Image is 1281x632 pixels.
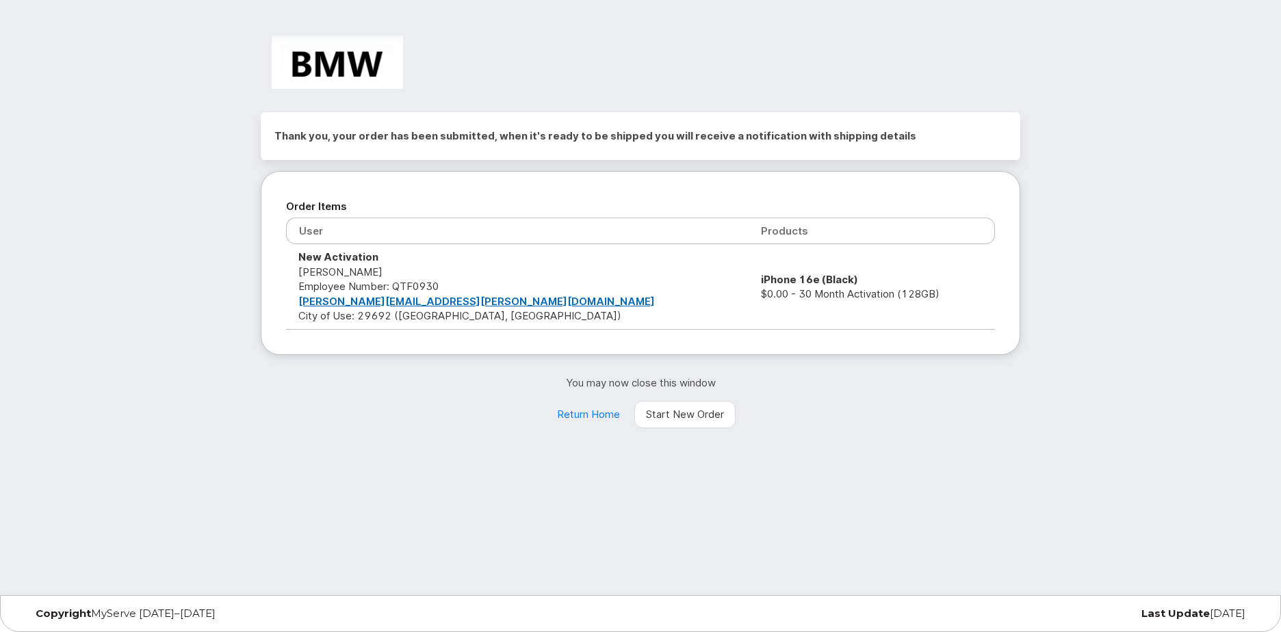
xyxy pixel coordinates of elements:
[846,608,1256,619] div: [DATE]
[761,273,858,286] strong: iPhone 16e (Black)
[272,36,403,89] img: BMW Manufacturing Co LLC
[298,280,439,293] span: Employee Number: QTF0930
[1141,607,1210,620] strong: Last Update
[36,607,91,620] strong: Copyright
[298,295,655,308] a: [PERSON_NAME][EMAIL_ADDRESS][PERSON_NAME][DOMAIN_NAME]
[261,376,1020,390] p: You may now close this window
[545,401,632,428] a: Return Home
[298,250,378,263] strong: New Activation
[274,126,1007,146] h2: Thank you, your order has been submitted, when it's ready to be shipped you will receive a notifi...
[286,244,749,329] td: [PERSON_NAME] City of Use: 29692 ([GEOGRAPHIC_DATA], [GEOGRAPHIC_DATA])
[286,218,749,244] th: User
[25,608,435,619] div: MyServe [DATE]–[DATE]
[286,196,995,217] h2: Order Items
[749,244,995,329] td: $0.00 - 30 Month Activation (128GB)
[749,218,995,244] th: Products
[634,401,736,428] a: Start New Order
